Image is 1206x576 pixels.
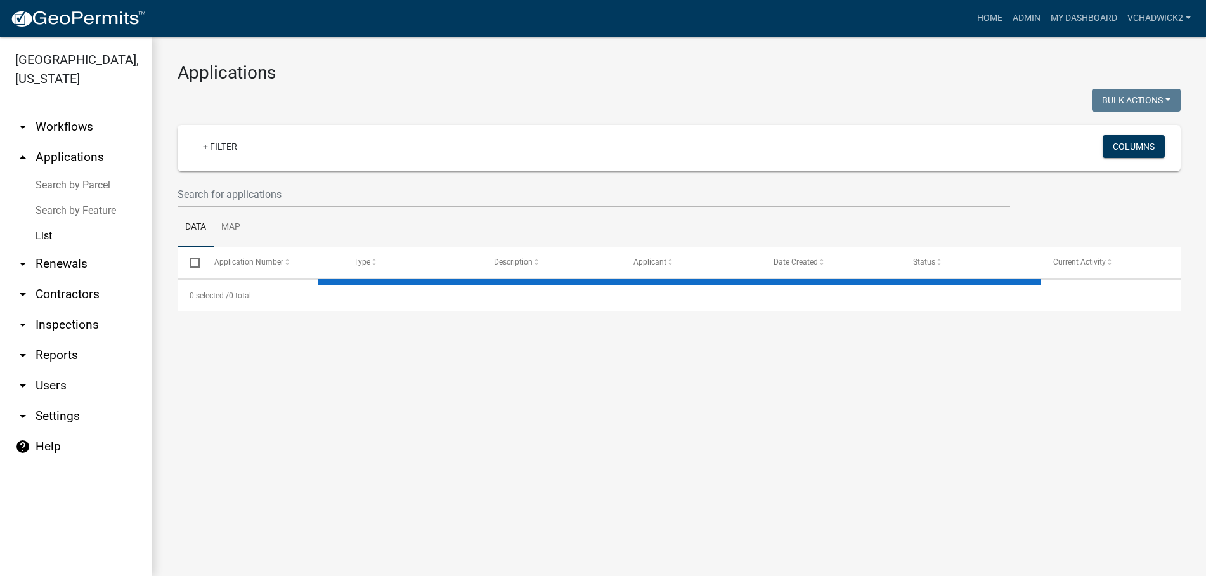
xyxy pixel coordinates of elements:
i: arrow_drop_down [15,256,30,272]
datatable-header-cell: Current Activity [1041,247,1181,278]
a: My Dashboard [1046,6,1122,30]
i: arrow_drop_down [15,378,30,393]
span: Status [913,258,935,266]
datatable-header-cell: Description [481,247,621,278]
datatable-header-cell: Application Number [202,247,342,278]
i: help [15,439,30,454]
a: Data [178,207,214,248]
span: Applicant [633,258,666,266]
datatable-header-cell: Select [178,247,202,278]
button: Columns [1103,135,1165,158]
div: 0 total [178,280,1181,311]
datatable-header-cell: Type [342,247,482,278]
a: Admin [1008,6,1046,30]
i: arrow_drop_down [15,348,30,363]
span: Current Activity [1053,258,1106,266]
i: arrow_drop_down [15,287,30,302]
a: + Filter [193,135,247,158]
input: Search for applications [178,181,1010,207]
i: arrow_drop_down [15,409,30,424]
a: Map [214,207,248,248]
a: VChadwick2 [1122,6,1196,30]
span: Description [494,258,533,266]
datatable-header-cell: Date Created [761,247,901,278]
button: Bulk Actions [1092,89,1181,112]
datatable-header-cell: Status [901,247,1041,278]
span: Type [354,258,370,266]
span: Application Number [214,258,283,266]
datatable-header-cell: Applicant [621,247,762,278]
i: arrow_drop_down [15,119,30,134]
span: 0 selected / [190,291,229,300]
i: arrow_drop_up [15,150,30,165]
h3: Applications [178,62,1181,84]
i: arrow_drop_down [15,317,30,332]
span: Date Created [774,258,818,266]
a: Home [972,6,1008,30]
